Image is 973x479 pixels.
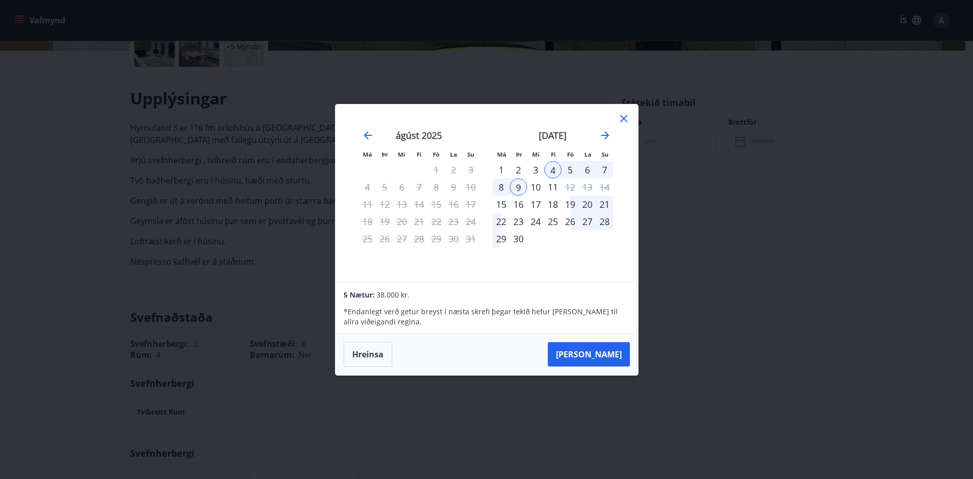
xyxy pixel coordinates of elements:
small: La [450,151,457,158]
div: Aðeins innritun í boði [493,161,510,178]
td: Choose miðvikudagur, 10. september 2025 as your check-in date. It’s available. [527,178,544,196]
td: Not available. sunnudagur, 10. ágúst 2025 [462,178,479,196]
div: 2 [510,161,527,178]
small: Mi [398,151,405,158]
div: 24 [527,213,544,230]
td: Not available. föstudagur, 1. ágúst 2025 [428,161,445,178]
td: Not available. fimmtudagur, 28. ágúst 2025 [410,230,428,247]
td: Not available. sunnudagur, 31. ágúst 2025 [462,230,479,247]
small: Fi [417,151,422,158]
td: Selected. laugardagur, 6. september 2025 [579,161,596,178]
td: Not available. mánudagur, 4. ágúst 2025 [359,178,376,196]
button: Hreinsa [344,342,392,367]
td: Not available. laugardagur, 23. ágúst 2025 [445,213,462,230]
div: 30 [510,230,527,247]
div: 22 [493,213,510,230]
td: Not available. mánudagur, 11. ágúst 2025 [359,196,376,213]
div: 25 [544,213,562,230]
td: Not available. fimmtudagur, 21. ágúst 2025 [410,213,428,230]
small: Má [497,151,506,158]
td: Not available. fimmtudagur, 14. ágúst 2025 [410,196,428,213]
div: Aðeins útritun í boði [562,178,579,196]
td: Not available. miðvikudagur, 27. ágúst 2025 [393,230,410,247]
td: Not available. miðvikudagur, 13. ágúst 2025 [393,196,410,213]
div: 6 [579,161,596,178]
td: Not available. föstudagur, 29. ágúst 2025 [428,230,445,247]
div: 16 [510,196,527,213]
td: Not available. mánudagur, 25. ágúst 2025 [359,230,376,247]
div: 10 [527,178,544,196]
div: 17 [527,196,544,213]
td: Choose þriðjudagur, 23. september 2025 as your check-in date. It’s available. [510,213,527,230]
div: 21 [596,196,613,213]
td: Choose fimmtudagur, 11. september 2025 as your check-in date. It’s available. [544,178,562,196]
td: Choose föstudagur, 19. september 2025 as your check-in date. It’s available. [562,196,579,213]
td: Choose mánudagur, 15. september 2025 as your check-in date. It’s available. [493,196,510,213]
div: 28 [596,213,613,230]
small: Su [467,151,474,158]
div: 29 [493,230,510,247]
div: 18 [544,196,562,213]
td: Not available. laugardagur, 2. ágúst 2025 [445,161,462,178]
td: Choose miðvikudagur, 3. september 2025 as your check-in date. It’s available. [527,161,544,178]
td: Choose fimmtudagur, 25. september 2025 as your check-in date. It’s available. [544,213,562,230]
td: Not available. fimmtudagur, 7. ágúst 2025 [410,178,428,196]
small: La [584,151,591,158]
div: Move forward to switch to the next month. [599,129,611,141]
td: Not available. sunnudagur, 3. ágúst 2025 [462,161,479,178]
p: * Endanlegt verð getur breyst í næsta skrefi þegar tekið hefur [PERSON_NAME] til allra viðeigandi... [344,307,629,327]
small: Fö [567,151,574,158]
div: 20 [579,196,596,213]
small: Mi [532,151,540,158]
div: 11 [544,178,562,196]
div: 4 [544,161,562,178]
td: Not available. sunnudagur, 24. ágúst 2025 [462,213,479,230]
td: Not available. föstudagur, 8. ágúst 2025 [428,178,445,196]
td: Not available. miðvikudagur, 20. ágúst 2025 [393,213,410,230]
td: Not available. mánudagur, 18. ágúst 2025 [359,213,376,230]
small: Fi [551,151,556,158]
small: Þr [382,151,388,158]
td: Not available. sunnudagur, 14. september 2025 [596,178,613,196]
small: Fö [433,151,439,158]
small: Þr [516,151,522,158]
td: Not available. þriðjudagur, 26. ágúst 2025 [376,230,393,247]
div: 19 [562,196,579,213]
span: 38.000 kr. [377,290,409,300]
div: Move backward to switch to the previous month. [362,129,374,141]
td: Not available. þriðjudagur, 5. ágúst 2025 [376,178,393,196]
div: 9 [510,178,527,196]
td: Choose föstudagur, 26. september 2025 as your check-in date. It’s available. [562,213,579,230]
td: Choose mánudagur, 1. september 2025 as your check-in date. It’s available. [493,161,510,178]
div: Aðeins innritun í boði [493,196,510,213]
button: [PERSON_NAME] [548,342,630,366]
td: Choose laugardagur, 20. september 2025 as your check-in date. It’s available. [579,196,596,213]
td: Choose föstudagur, 12. september 2025 as your check-in date. It’s available. [562,178,579,196]
div: 23 [510,213,527,230]
small: Su [602,151,609,158]
td: Not available. föstudagur, 22. ágúst 2025 [428,213,445,230]
div: 3 [527,161,544,178]
div: 8 [493,178,510,196]
td: Choose miðvikudagur, 24. september 2025 as your check-in date. It’s available. [527,213,544,230]
div: 5 [562,161,579,178]
td: Not available. sunnudagur, 17. ágúst 2025 [462,196,479,213]
td: Choose sunnudagur, 21. september 2025 as your check-in date. It’s available. [596,196,613,213]
div: 27 [579,213,596,230]
td: Choose þriðjudagur, 30. september 2025 as your check-in date. It’s available. [510,230,527,247]
strong: [DATE] [539,129,567,141]
span: 5 Nætur: [344,290,375,300]
small: Má [363,151,372,158]
td: Choose sunnudagur, 28. september 2025 as your check-in date. It’s available. [596,213,613,230]
td: Not available. þriðjudagur, 19. ágúst 2025 [376,213,393,230]
td: Not available. laugardagur, 9. ágúst 2025 [445,178,462,196]
td: Choose mánudagur, 29. september 2025 as your check-in date. It’s available. [493,230,510,247]
strong: ágúst 2025 [396,129,442,141]
td: Choose mánudagur, 22. september 2025 as your check-in date. It’s available. [493,213,510,230]
div: 7 [596,161,613,178]
td: Choose laugardagur, 27. september 2025 as your check-in date. It’s available. [579,213,596,230]
div: 26 [562,213,579,230]
td: Selected as start date. fimmtudagur, 4. september 2025 [544,161,562,178]
td: Not available. þriðjudagur, 12. ágúst 2025 [376,196,393,213]
td: Not available. föstudagur, 15. ágúst 2025 [428,196,445,213]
